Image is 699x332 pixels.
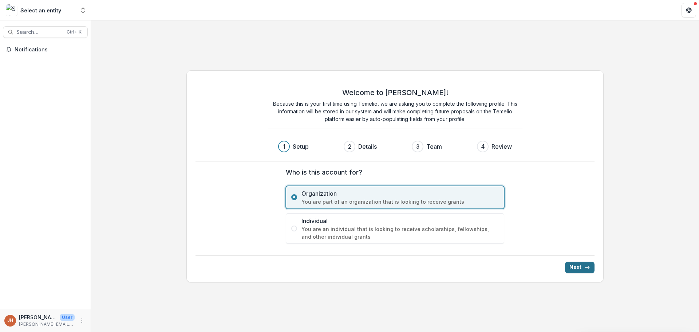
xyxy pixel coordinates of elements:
h3: Details [358,142,377,151]
span: Search... [16,29,62,35]
div: Ctrl + K [65,28,83,36]
h3: Review [491,142,512,151]
span: Notifications [15,47,85,53]
span: You are an individual that is looking to receive scholarships, fellowships, and other individual ... [301,225,499,241]
div: Jayme Holloway [7,318,13,323]
div: Progress [278,141,512,152]
button: Notifications [3,44,88,55]
button: Search... [3,26,88,38]
span: Individual [301,216,499,225]
button: Next [565,262,595,273]
div: Select an entity [20,7,61,14]
div: 1 [283,142,285,151]
p: Because this is your first time using Temelio, we are asking you to complete the following profil... [268,100,522,123]
h3: Setup [293,142,309,151]
label: Who is this account for? [286,167,500,177]
h2: Welcome to [PERSON_NAME]! [342,88,448,97]
div: 2 [348,142,351,151]
img: Select an entity [6,4,17,16]
div: 4 [481,142,485,151]
button: Open entity switcher [78,3,88,17]
p: [PERSON_NAME] [19,313,57,321]
p: User [60,314,75,321]
button: Get Help [682,3,696,17]
div: 3 [416,142,419,151]
h3: Team [426,142,442,151]
button: More [78,316,86,325]
span: You are part of an organization that is looking to receive grants [301,198,499,206]
p: [PERSON_NAME][EMAIL_ADDRESS][PERSON_NAME][DOMAIN_NAME] [19,321,75,328]
span: Organization [301,189,499,198]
